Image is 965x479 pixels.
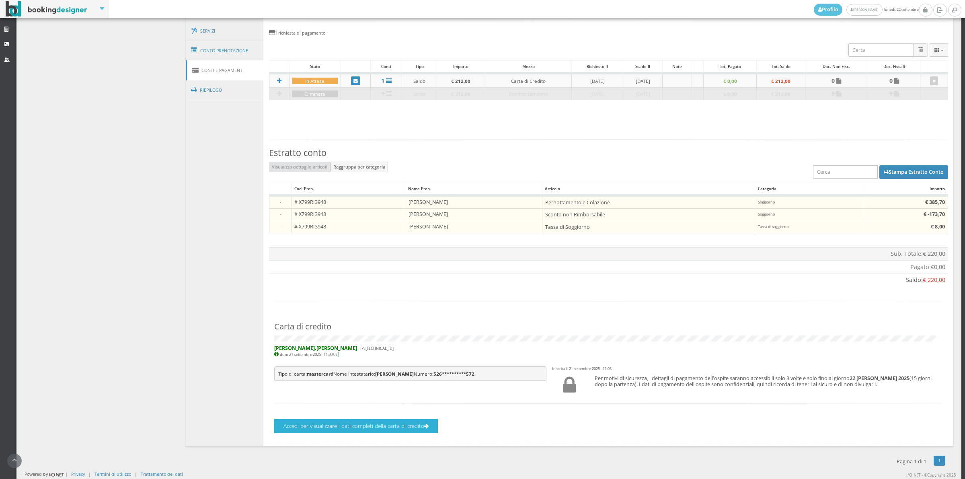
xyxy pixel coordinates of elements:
a: Profilo [814,4,843,16]
td: Soggiorno [755,209,865,221]
b: [PERSON_NAME] [375,370,414,377]
small: richiesta di pagamento [278,30,325,36]
input: Cerca [848,43,913,57]
div: Inserita il: 21 settembre 2025 - 11:03 [269,366,948,412]
div: Categoria [755,183,865,194]
small: dom 21 settembre 2025 - 11:30:07 [280,352,337,357]
b: € -173,70 [924,211,945,218]
div: Richiesto il [572,61,623,72]
div: In Attesa [292,78,338,84]
b: 0 [889,90,893,97]
a: Conti e Pagamenti [186,60,264,80]
b: 1 [381,90,384,97]
h4: 1 [269,29,948,36]
button: Columns [930,43,948,57]
b: € 385,70 [925,199,945,206]
a: Riepilogo [186,80,264,101]
img: ionet_small_logo.png [48,471,65,478]
b: 0 [889,77,893,84]
td: Saldo [402,73,437,88]
pre: Tipo di carta: Nome Intestatario: Numero: [274,366,546,381]
div: Doc. Fiscali [868,61,920,72]
b: 1 [381,77,384,84]
h5: Tassa di Soggiorno [545,224,752,230]
td: Tassa di soggiorno [755,221,865,233]
a: 1 [934,456,945,466]
a: [PERSON_NAME] [846,4,882,16]
h5: Per motivi di sicurezza, i dettagli di pagamento dell'ospite saranno accessibili solo 3 volte e s... [589,375,942,387]
td: [DATE] [623,88,663,100]
h5: [PERSON_NAME] [409,199,539,205]
a: Trattamento dei dati [141,471,183,477]
span: € [931,263,945,271]
td: [DATE] [572,73,623,88]
div: Tot. Pagato [704,61,756,72]
b: € 0,00 [723,90,737,97]
td: - [269,195,291,209]
img: BookingDesigner.com [6,1,87,17]
button: Stampa Estratto Conto [879,165,948,179]
a: Termini di utilizzo [94,471,131,477]
span: € 220,00 [923,250,945,257]
td: [DATE] [623,73,663,88]
b: 0 [832,90,835,97]
h3: Estratto conto [269,148,948,158]
input: Cerca [813,165,878,179]
div: Eliminata [292,90,338,97]
div: Articolo [542,183,755,194]
h5: [PERSON_NAME] [409,224,539,230]
div: Powered by | [25,471,68,478]
h5: [PERSON_NAME] [409,211,539,217]
div: Conti [371,61,402,72]
button: Raggruppa per categoria [331,162,388,172]
small: - IP: [TECHNICAL_ID] [358,346,394,351]
span: lunedì, 22 settembre [814,4,919,16]
b: € 212,00 [451,78,470,84]
div: Stato [289,61,341,72]
div: Importo [865,183,947,194]
td: Saldo [402,88,437,100]
h5: Sconto non Rimborsabile [545,212,752,218]
a: 1 [374,90,399,97]
div: Pagato: [272,263,945,271]
b: 22 [PERSON_NAME] 2025 [850,375,910,382]
a: Privacy [71,471,85,477]
div: Mezzo [485,61,571,72]
b: € 212,00 [771,90,790,97]
td: Carta di Credito [485,73,571,88]
div: Doc. Non Fisc. [805,61,868,72]
div: Tipo [402,61,436,72]
h5: # X799RI3948 [294,224,402,230]
b: € 212,00 [771,78,790,84]
span: € 220,00 [923,276,945,284]
a: Servizi [186,21,264,41]
h5: Pagina 1 di 1 [897,458,926,465]
div: Cod. Pren. [292,183,405,194]
span: 0,00 [934,263,945,271]
a: Conto Prenotazione [186,40,264,61]
button: Accedi per visualizzare i dati completi della carta di credito [274,419,438,433]
div: Importo [437,61,485,72]
div: | [88,471,91,477]
a: 1 [374,77,399,84]
div: Tot. Saldo [757,61,805,72]
h5: # X799RI3948 [294,199,402,205]
div: Note [663,61,692,72]
small: Carta di credito [274,321,331,332]
b: € 0,00 [723,78,737,84]
div: Colonne [930,43,948,57]
div: Nome Pren. [405,183,542,194]
td: - [269,209,291,221]
div: Scade il [623,61,662,72]
div: Saldo: [272,276,945,284]
b: [PERSON_NAME].[PERSON_NAME] [274,345,357,352]
td: [DATE] [572,88,623,100]
b: € 212,00 [451,90,470,97]
div: | [135,471,137,477]
td: Soggiorno [755,195,865,209]
td: Bonifico Bancario [485,88,571,100]
h5: # X799RI3948 [294,211,402,217]
b: mastercard [307,370,333,377]
div: Sub. Totale: [272,250,945,258]
h5: | [274,345,942,357]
